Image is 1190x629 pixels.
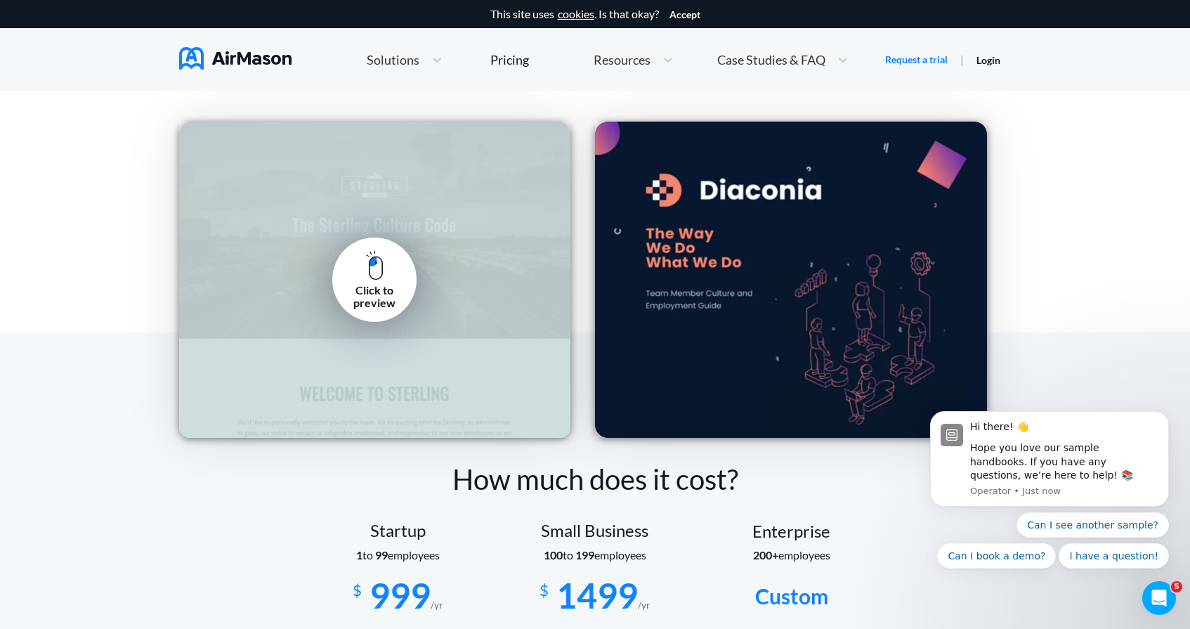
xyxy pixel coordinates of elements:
[490,47,529,72] a: Pricing
[375,548,388,562] b: 99
[693,521,890,541] div: Enterprise
[179,47,292,70] img: AirMason Logo
[638,599,650,611] span: /yr
[558,8,594,20] a: cookies
[1171,581,1182,592] span: 5
[544,548,563,562] b: 100
[594,53,650,66] span: Resources
[540,576,549,599] span: $
[976,54,1000,66] a: Login
[497,521,693,540] div: Small Business
[356,548,362,562] b: 1
[960,53,964,66] span: |
[497,549,693,562] section: employees
[300,521,497,540] div: Startup
[332,238,417,322] a: Click to preview
[356,548,388,562] span: to
[544,548,594,562] span: to
[693,549,890,562] section: employees
[717,53,825,66] span: Case Studies & FAQ
[353,576,362,599] span: $
[575,548,594,562] b: 199
[300,549,497,562] section: employees
[556,574,638,616] span: 1499
[669,9,700,20] button: Accept cookies
[366,250,384,280] img: pc mouse
[179,459,1012,500] div: How much does it cost?
[343,284,406,310] div: Click to preview
[431,599,443,611] span: /yr
[490,53,529,66] div: Pricing
[753,548,778,562] b: 200+
[370,574,431,616] span: 999
[1142,581,1176,615] iframe: Intercom live chat
[693,576,890,616] div: Custom
[885,53,948,67] a: Request a trial
[367,53,419,66] span: Solutions
[909,334,1190,591] iframe: Intercom notifications message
